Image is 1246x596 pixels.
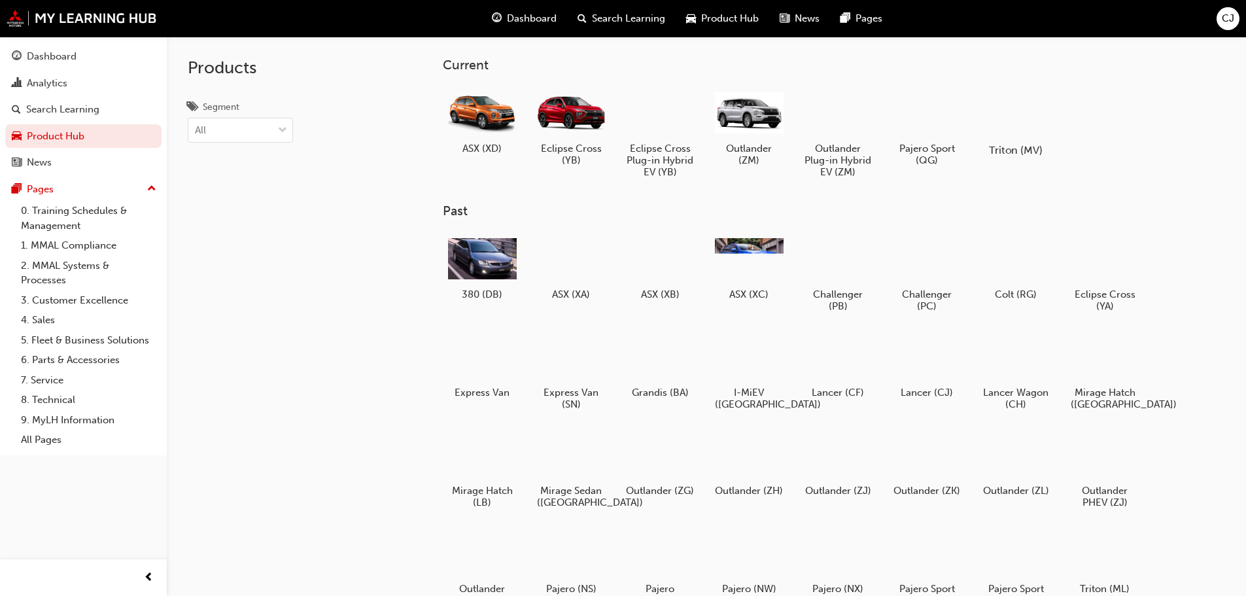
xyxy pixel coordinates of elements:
span: prev-icon [144,570,154,586]
a: Eclipse Cross (YA) [1065,230,1144,317]
span: chart-icon [12,78,22,90]
a: Express Van (SN) [532,328,610,415]
h5: Triton (MV) [979,144,1052,156]
h5: Triton (ML) [1071,583,1139,595]
div: News [27,155,52,170]
a: Analytics [5,71,162,96]
a: Express Van [443,328,521,404]
h5: Outlander (ZM) [715,143,784,166]
h5: Pajero (NX) [804,583,873,595]
a: All Pages [16,430,162,450]
a: Outlander Plug-in Hybrid EV (ZM) [799,83,877,183]
h5: Lancer (CJ) [893,387,961,398]
a: Dashboard [5,44,162,69]
a: 7. Service [16,370,162,391]
h5: Grandis (BA) [626,387,695,398]
a: ASX (XA) [532,230,610,306]
a: ASX (XC) [710,230,788,306]
h5: Challenger (PC) [893,289,961,312]
span: Dashboard [507,11,557,26]
div: Segment [203,101,239,114]
h5: Mirage Sedan ([GEOGRAPHIC_DATA]) [537,485,606,508]
h5: Eclipse Cross (YA) [1071,289,1139,312]
span: pages-icon [840,10,850,27]
span: search-icon [12,104,21,116]
a: Challenger (PC) [888,230,966,317]
span: tags-icon [188,102,198,114]
h5: Lancer (CF) [804,387,873,398]
h5: Outlander (ZH) [715,485,784,497]
a: news-iconNews [769,5,830,32]
a: Lancer (CJ) [888,328,966,404]
a: Lancer (CF) [799,328,877,404]
h5: Eclipse Cross (YB) [537,143,606,166]
span: news-icon [12,157,22,169]
a: 1. MMAL Compliance [16,236,162,256]
a: Eclipse Cross Plug-in Hybrid EV (YB) [621,83,699,183]
h5: ASX (XA) [537,289,606,300]
a: I-MiEV ([GEOGRAPHIC_DATA]) [710,328,788,415]
h5: I-MiEV ([GEOGRAPHIC_DATA]) [715,387,784,410]
h5: ASX (XC) [715,289,784,300]
a: 9. MyLH Information [16,410,162,430]
a: Search Learning [5,97,162,122]
span: CJ [1222,11,1234,26]
h2: Products [188,58,293,79]
a: Colt (RG) [977,230,1055,306]
h5: Outlander (ZL) [982,485,1050,497]
a: 4. Sales [16,310,162,330]
a: 380 (DB) [443,230,521,306]
span: guage-icon [12,51,22,63]
h5: Mirage Hatch ([GEOGRAPHIC_DATA]) [1071,387,1139,410]
a: Outlander (ZJ) [799,426,877,502]
a: Outlander (ZL) [977,426,1055,502]
a: 8. Technical [16,390,162,410]
div: All [195,123,206,138]
a: Outlander (ZM) [710,83,788,171]
span: Product Hub [701,11,759,26]
h5: Outlander (ZK) [893,485,961,497]
h3: Current [443,58,1186,73]
span: Pages [856,11,882,26]
a: Outlander (ZG) [621,426,699,502]
a: Pajero Sport (QG) [888,83,966,171]
a: Lancer Wagon (CH) [977,328,1055,415]
h5: Pajero (NW) [715,583,784,595]
a: Eclipse Cross (YB) [532,83,610,171]
button: Pages [5,177,162,202]
h5: Pajero (NS) [537,583,606,595]
img: mmal [7,10,157,27]
a: 6. Parts & Accessories [16,350,162,370]
h5: Lancer Wagon (CH) [982,387,1050,410]
span: down-icon [278,122,287,139]
a: pages-iconPages [830,5,893,32]
h5: Outlander (ZJ) [804,485,873,497]
h5: Express Van [448,387,517,398]
a: guage-iconDashboard [481,5,567,32]
a: Outlander (ZH) [710,426,788,502]
div: Analytics [27,76,67,91]
a: Product Hub [5,124,162,149]
h5: Challenger (PB) [804,289,873,312]
a: search-iconSearch Learning [567,5,676,32]
h5: Outlander PHEV (ZJ) [1071,485,1139,508]
a: Challenger (PB) [799,230,877,317]
h5: ASX (XB) [626,289,695,300]
h5: Eclipse Cross Plug-in Hybrid EV (YB) [626,143,695,178]
a: Grandis (BA) [621,328,699,404]
span: pages-icon [12,184,22,196]
span: car-icon [12,131,22,143]
div: Dashboard [27,49,77,64]
button: DashboardAnalyticsSearch LearningProduct HubNews [5,42,162,177]
a: Mirage Sedan ([GEOGRAPHIC_DATA]) [532,426,610,514]
span: search-icon [578,10,587,27]
a: car-iconProduct Hub [676,5,769,32]
div: Search Learning [26,102,99,117]
h5: Pajero Sport (QG) [893,143,961,166]
span: Search Learning [592,11,665,26]
h5: Outlander (ZG) [626,485,695,497]
a: News [5,150,162,175]
a: Mirage Hatch (LB) [443,426,521,514]
a: 3. Customer Excellence [16,290,162,311]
